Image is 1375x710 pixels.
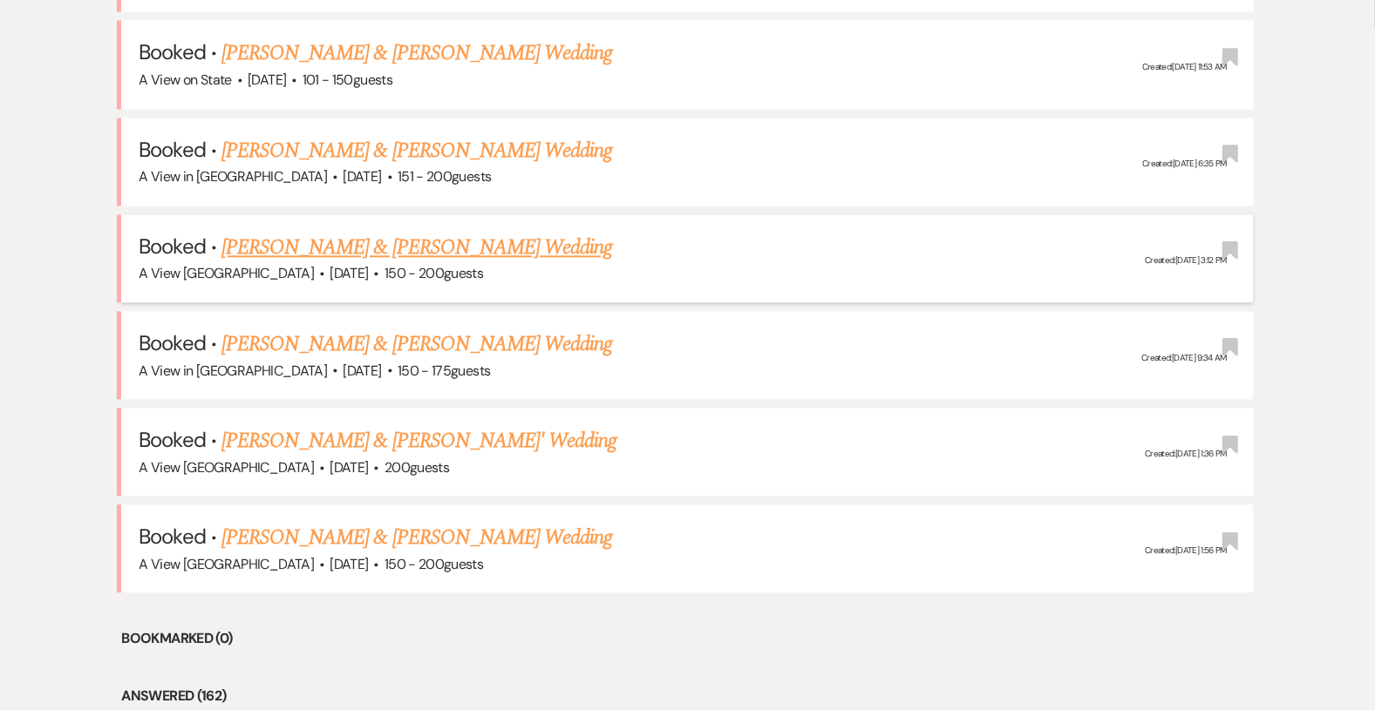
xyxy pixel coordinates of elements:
[139,168,327,186] span: A View in [GEOGRAPHIC_DATA]
[139,556,314,574] span: A View [GEOGRAPHIC_DATA]
[344,168,382,186] span: [DATE]
[221,329,612,361] a: [PERSON_NAME] & [PERSON_NAME] Wedding
[221,38,612,70] a: [PERSON_NAME] & [PERSON_NAME] Wedding
[139,233,205,260] span: Booked
[1142,352,1228,363] span: Created: [DATE] 9:34 AM
[139,362,327,381] span: A View in [GEOGRAPHIC_DATA]
[139,524,205,551] span: Booked
[139,39,205,66] span: Booked
[139,330,205,357] span: Booked
[330,265,368,283] span: [DATE]
[221,523,612,554] a: [PERSON_NAME] & [PERSON_NAME] Wedding
[1146,255,1228,267] span: Created: [DATE] 3:12 PM
[121,686,1253,708] li: Answered (162)
[139,265,314,283] span: A View [GEOGRAPHIC_DATA]
[139,459,314,477] span: A View [GEOGRAPHIC_DATA]
[385,459,449,477] span: 200 guests
[385,265,483,283] span: 150 - 200 guests
[1143,158,1228,169] span: Created: [DATE] 6:35 PM
[139,137,205,164] span: Booked
[1146,449,1228,460] span: Created: [DATE] 1:36 PM
[121,628,1253,651] li: Bookmarked (0)
[303,71,392,90] span: 101 - 150 guests
[248,71,286,90] span: [DATE]
[398,362,490,381] span: 150 - 175 guests
[330,556,368,574] span: [DATE]
[344,362,382,381] span: [DATE]
[1146,545,1228,557] span: Created: [DATE] 1:56 PM
[385,556,483,574] span: 150 - 200 guests
[221,426,617,457] a: [PERSON_NAME] & [PERSON_NAME]' Wedding
[330,459,368,477] span: [DATE]
[221,136,612,167] a: [PERSON_NAME] & [PERSON_NAME] Wedding
[139,427,205,454] span: Booked
[398,168,491,186] span: 151 - 200 guests
[139,71,231,90] span: A View on State
[221,233,612,264] a: [PERSON_NAME] & [PERSON_NAME] Wedding
[1142,61,1227,72] span: Created: [DATE] 11:53 AM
